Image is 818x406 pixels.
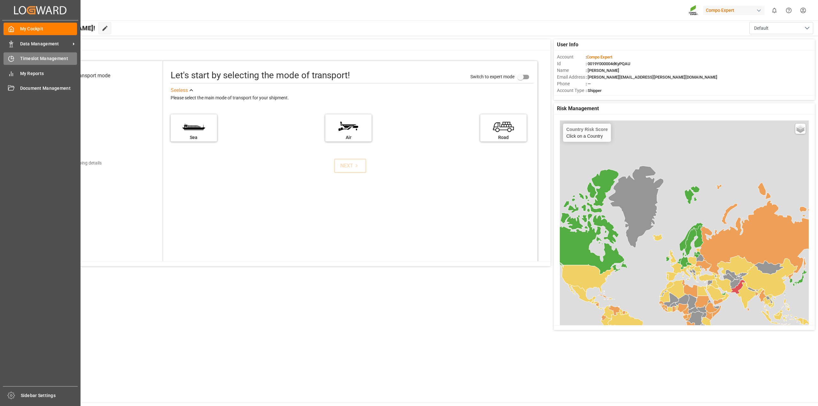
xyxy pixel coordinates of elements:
div: Click on a Country [566,127,608,139]
button: NEXT [334,159,366,173]
button: open menu [749,22,813,34]
span: Default [754,25,768,32]
button: Help Center [782,3,796,18]
div: Air [328,134,368,141]
span: : 0019Y000004dKyPQAU [586,61,630,66]
span: Name [557,67,586,74]
span: Data Management [20,41,71,47]
button: Compo Expert [703,4,767,16]
div: Sea [174,134,214,141]
span: Email Address [557,74,586,80]
div: See less [171,87,188,94]
span: : — [586,81,591,86]
span: My Cockpit [20,26,77,32]
div: Please select the main mode of transport for your shipment. [171,94,533,102]
a: Timeslot Management [4,52,77,65]
span: Risk Management [557,105,599,112]
div: Compo Expert [703,6,765,15]
span: Id [557,60,586,67]
span: Document Management [20,85,77,92]
span: Account [557,54,586,60]
button: show 0 new notifications [767,3,782,18]
span: Phone [557,80,586,87]
a: Layers [795,124,806,134]
span: My Reports [20,70,77,77]
span: : [PERSON_NAME][EMAIL_ADDRESS][PERSON_NAME][DOMAIN_NAME] [586,75,717,80]
a: Document Management [4,82,77,95]
span: Timeslot Management [20,55,77,62]
h4: Country Risk Score [566,127,608,132]
a: My Reports [4,67,77,80]
span: : [586,55,612,59]
img: Screenshot%202023-09-29%20at%2010.02.21.png_1712312052.png [689,5,699,16]
span: User Info [557,41,578,49]
a: My Cockpit [4,23,77,35]
span: Switch to expert mode [470,74,514,79]
div: Road [483,134,523,141]
span: Sidebar Settings [21,392,78,399]
span: : Shipper [586,88,602,93]
div: Let's start by selecting the mode of transport! [171,69,350,82]
span: Account Type [557,87,586,94]
span: Compo Expert [587,55,612,59]
div: Add shipping details [62,160,102,166]
span: : [PERSON_NAME] [586,68,619,73]
div: NEXT [340,162,360,170]
div: Select transport mode [61,72,110,80]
